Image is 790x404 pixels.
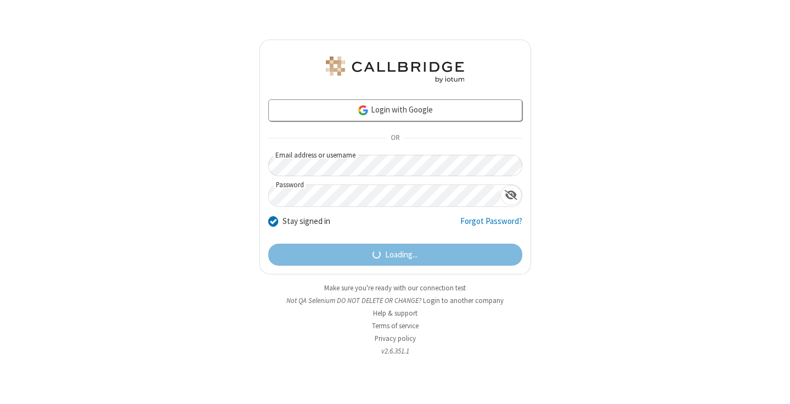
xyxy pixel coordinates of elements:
[324,283,466,293] a: Make sure you're ready with our connection test
[259,346,531,356] li: v2.6.351.1
[268,99,522,121] a: Login with Google
[269,185,500,206] input: Password
[283,215,330,228] label: Stay signed in
[268,244,522,266] button: Loading...
[500,185,522,205] div: Show password
[460,215,522,236] a: Forgot Password?
[385,249,417,261] span: Loading...
[268,155,522,176] input: Email address or username
[372,321,419,330] a: Terms of service
[375,334,416,343] a: Privacy policy
[357,104,369,116] img: google-icon.png
[423,295,504,306] button: Login to another company
[386,131,404,146] span: OR
[324,57,466,83] img: QA Selenium DO NOT DELETE OR CHANGE
[259,295,531,306] li: Not QA Selenium DO NOT DELETE OR CHANGE?
[373,308,417,318] a: Help & support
